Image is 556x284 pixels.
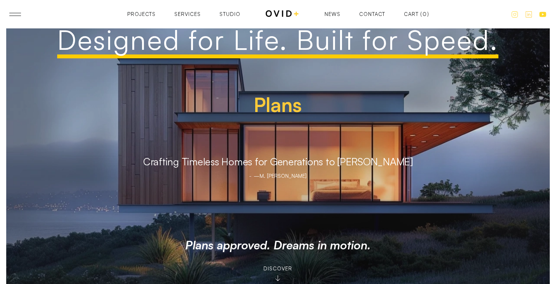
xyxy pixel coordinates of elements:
[138,151,418,167] p: Crafting Timeless Homes for Generations to [PERSON_NAME]
[404,12,419,17] div: Cart
[127,12,156,17] a: Projects
[249,170,252,182] div: -
[420,12,422,17] div: (
[174,12,201,17] a: Services
[231,83,325,126] h1: Plans
[219,12,240,17] a: Studio
[427,12,429,17] div: )
[404,12,429,17] a: Open cart
[254,170,307,182] div: —M. [PERSON_NAME]
[359,12,385,17] a: Contact
[423,12,427,17] div: 0
[57,25,498,58] h1: Designed for Life. Built for Speed.
[324,12,340,17] a: News
[185,238,371,252] h3: Plans approved. Dreams in motion.
[263,265,292,282] a: Discover
[263,265,292,273] div: Discover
